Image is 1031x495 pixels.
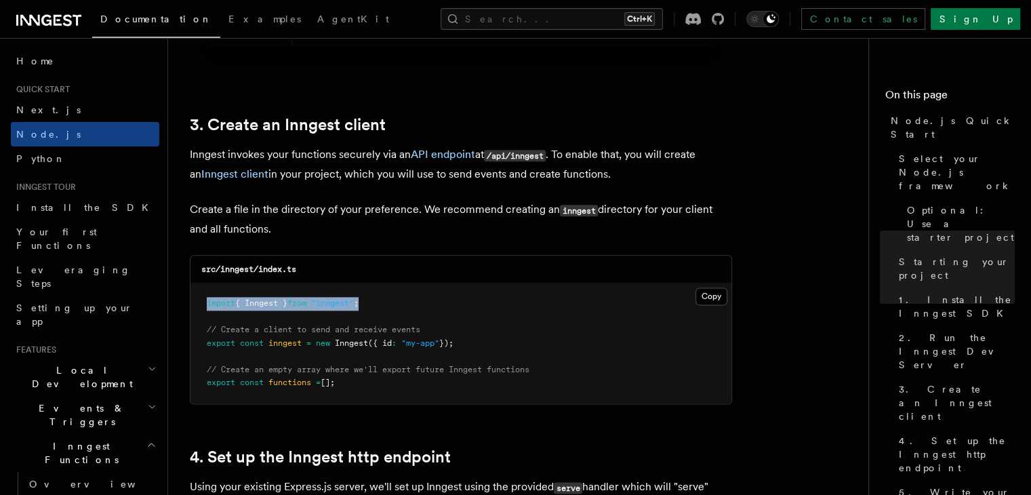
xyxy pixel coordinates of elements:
[893,377,1015,429] a: 3. Create an Inngest client
[268,338,302,348] span: inngest
[11,220,159,258] a: Your first Functions
[11,182,76,193] span: Inngest tour
[11,434,159,472] button: Inngest Functions
[16,226,97,251] span: Your first Functions
[11,401,148,429] span: Events & Triggers
[29,479,169,490] span: Overview
[16,153,66,164] span: Python
[201,264,296,274] code: src/inngest/index.ts
[11,258,159,296] a: Leveraging Steps
[16,264,131,289] span: Leveraging Steps
[207,365,529,374] span: // Create an empty array where we'll export future Inngest functions
[11,98,159,122] a: Next.js
[11,146,159,171] a: Python
[287,298,306,308] span: from
[907,203,1015,244] span: Optional: Use a starter project
[16,129,81,140] span: Node.js
[240,378,264,387] span: const
[201,167,268,180] a: Inngest client
[899,293,1015,320] span: 1. Install the Inngest SDK
[893,146,1015,198] a: Select your Node.js framework
[11,439,146,467] span: Inngest Functions
[439,338,453,348] span: });
[560,205,598,216] code: inngest
[335,338,368,348] span: Inngest
[899,152,1015,193] span: Select your Node.js framework
[411,148,475,161] a: API endpoint
[207,378,235,387] span: export
[190,115,386,134] a: 3. Create an Inngest client
[207,325,420,334] span: // Create a client to send and receive events
[11,396,159,434] button: Events & Triggers
[624,12,655,26] kbd: Ctrl+K
[11,84,70,95] span: Quick start
[316,338,330,348] span: new
[899,434,1015,475] span: 4. Set up the Inngest http endpoint
[220,4,309,37] a: Examples
[240,338,264,348] span: const
[885,87,1015,108] h4: On this page
[931,8,1020,30] a: Sign Up
[891,114,1015,141] span: Node.js Quick Start
[268,378,311,387] span: functions
[11,363,148,391] span: Local Development
[746,11,779,27] button: Toggle dark mode
[311,298,354,308] span: "inngest"
[401,338,439,348] span: "my-app"
[16,302,133,327] span: Setting up your app
[484,150,546,161] code: /api/inngest
[11,195,159,220] a: Install the SDK
[207,298,235,308] span: import
[893,288,1015,325] a: 1. Install the Inngest SDK
[893,429,1015,480] a: 4. Set up the Inngest http endpoint
[16,104,81,115] span: Next.js
[16,202,157,213] span: Install the SDK
[306,338,311,348] span: =
[893,250,1015,288] a: Starting your project
[321,378,335,387] span: [];
[11,344,56,355] span: Features
[190,200,732,239] p: Create a file in the directory of your preference. We recommend creating an directory for your cl...
[11,358,159,396] button: Local Development
[228,14,301,24] span: Examples
[11,122,159,146] a: Node.js
[554,482,582,494] code: serve
[885,108,1015,146] a: Node.js Quick Start
[899,331,1015,372] span: 2. Run the Inngest Dev Server
[392,338,397,348] span: :
[235,298,287,308] span: { Inngest }
[11,296,159,334] a: Setting up your app
[899,255,1015,282] span: Starting your project
[309,4,397,37] a: AgentKit
[190,145,732,184] p: Inngest invokes your functions securely via an at . To enable that, you will create an in your pr...
[207,338,235,348] span: export
[801,8,925,30] a: Contact sales
[893,325,1015,377] a: 2. Run the Inngest Dev Server
[368,338,392,348] span: ({ id
[92,4,220,38] a: Documentation
[354,298,359,308] span: ;
[317,14,389,24] span: AgentKit
[316,378,321,387] span: =
[695,288,727,305] button: Copy
[11,49,159,73] a: Home
[100,14,212,24] span: Documentation
[190,448,451,467] a: 4. Set up the Inngest http endpoint
[441,8,663,30] button: Search...Ctrl+K
[902,198,1015,250] a: Optional: Use a starter project
[899,382,1015,423] span: 3. Create an Inngest client
[16,54,54,68] span: Home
